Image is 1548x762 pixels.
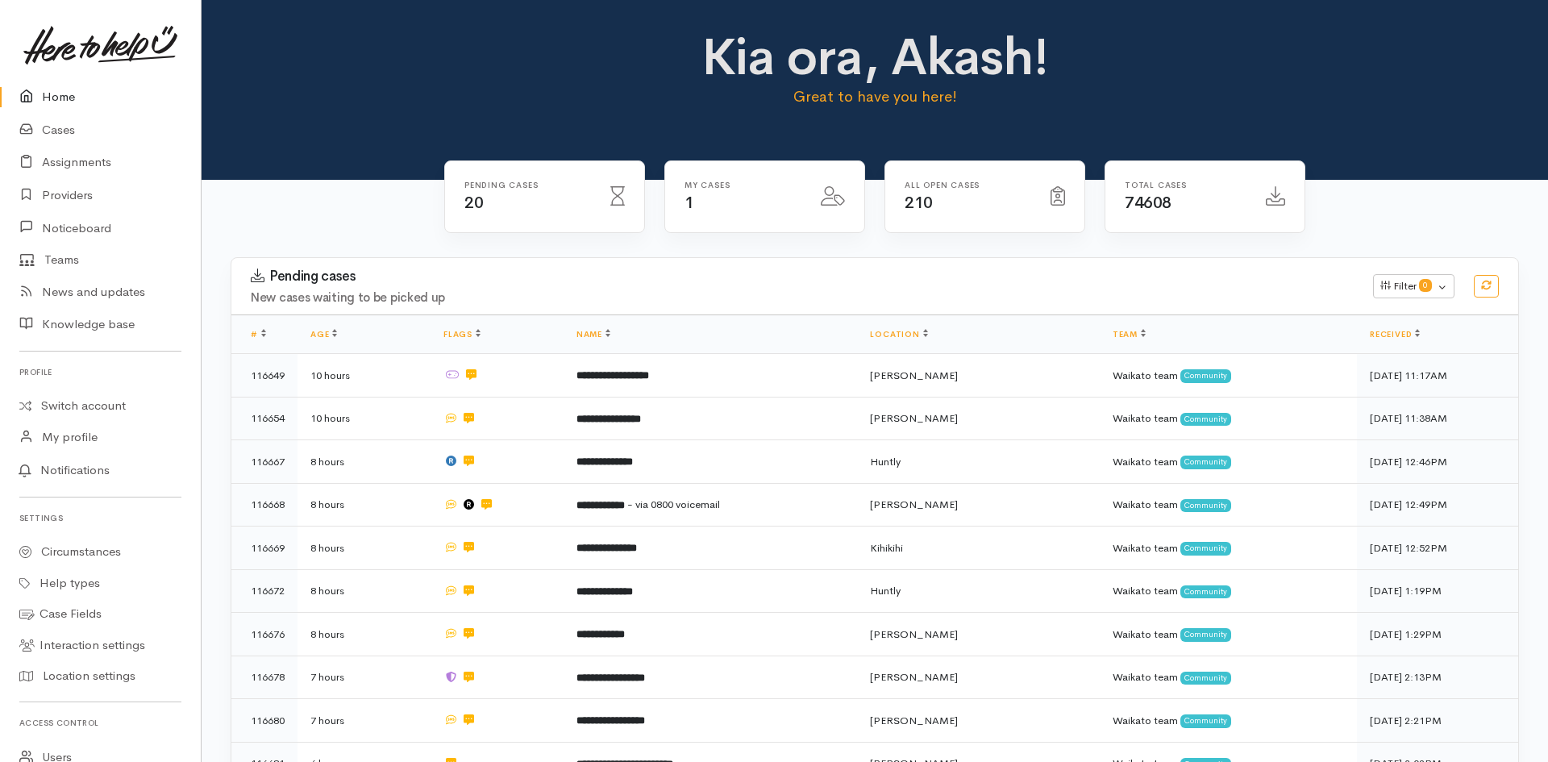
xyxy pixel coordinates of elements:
td: 8 hours [298,613,431,656]
td: 7 hours [298,656,431,699]
a: Location [870,329,927,339]
td: [DATE] 11:38AM [1357,397,1518,440]
td: Waikato team [1100,613,1357,656]
a: Received [1370,329,1420,339]
td: [DATE] 12:46PM [1357,440,1518,484]
span: Community [1180,413,1231,426]
span: Community [1180,499,1231,512]
span: Kihikihi [870,541,903,555]
td: 116668 [231,483,298,527]
td: 116672 [231,569,298,613]
span: Huntly [870,584,901,598]
span: 20 [464,193,483,213]
td: Waikato team [1100,483,1357,527]
span: Community [1180,456,1231,468]
h6: My cases [685,181,801,189]
td: 116669 [231,527,298,570]
td: Waikato team [1100,699,1357,743]
span: [PERSON_NAME] [870,411,958,425]
td: 8 hours [298,440,431,484]
span: [PERSON_NAME] [870,670,958,684]
span: Community [1180,542,1231,555]
span: [PERSON_NAME] [870,369,958,382]
h6: Settings [19,507,181,529]
h1: Kia ora, Akash! [558,29,1192,85]
td: 8 hours [298,483,431,527]
td: [DATE] 12:49PM [1357,483,1518,527]
h6: All Open cases [905,181,1031,189]
h6: Profile [19,361,181,383]
td: 116676 [231,613,298,656]
td: 116667 [231,440,298,484]
span: Community [1180,628,1231,641]
h6: Total cases [1125,181,1246,189]
td: Waikato team [1100,354,1357,398]
span: Huntly [870,455,901,468]
td: Waikato team [1100,527,1357,570]
td: Waikato team [1100,397,1357,440]
td: Waikato team [1100,569,1357,613]
h6: Access control [19,712,181,734]
td: 116678 [231,656,298,699]
td: 10 hours [298,354,431,398]
span: 1 [685,193,694,213]
h6: Pending cases [464,181,591,189]
span: Community [1180,714,1231,727]
td: [DATE] 12:52PM [1357,527,1518,570]
a: Team [1113,329,1146,339]
span: Community [1180,369,1231,382]
td: [DATE] 2:13PM [1357,656,1518,699]
span: 74608 [1125,193,1171,213]
span: 210 [905,193,933,213]
span: Community [1180,672,1231,685]
p: Great to have you here! [558,85,1192,108]
td: Waikato team [1100,440,1357,484]
td: [DATE] 1:19PM [1357,569,1518,613]
td: [DATE] 1:29PM [1357,613,1518,656]
span: - via 0800 voicemail [627,498,720,511]
td: 7 hours [298,699,431,743]
td: 10 hours [298,397,431,440]
a: # [251,329,266,339]
span: [PERSON_NAME] [870,627,958,641]
td: Waikato team [1100,656,1357,699]
td: 116649 [231,354,298,398]
span: 0 [1419,279,1432,292]
span: Community [1180,585,1231,598]
td: 8 hours [298,527,431,570]
button: Filter0 [1373,274,1454,298]
td: [DATE] 2:21PM [1357,699,1518,743]
span: [PERSON_NAME] [870,498,958,511]
a: Age [310,329,337,339]
h4: New cases waiting to be picked up [251,291,1354,305]
h3: Pending cases [251,269,1354,285]
span: [PERSON_NAME] [870,714,958,727]
td: 116654 [231,397,298,440]
a: Flags [443,329,481,339]
td: 116680 [231,699,298,743]
a: Name [576,329,610,339]
td: [DATE] 11:17AM [1357,354,1518,398]
td: 8 hours [298,569,431,613]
